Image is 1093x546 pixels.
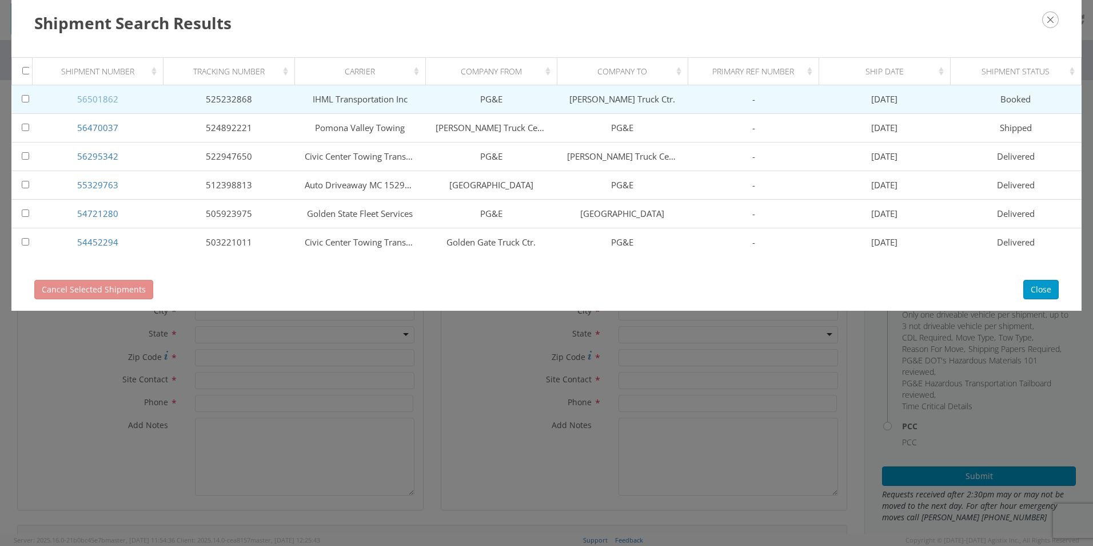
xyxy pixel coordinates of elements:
[426,200,557,228] td: PG&E
[557,114,688,143] td: PG&E
[688,85,819,114] td: -
[34,280,153,299] button: Cancel Selected Shipments
[294,114,425,143] td: Pomona Valley Towing
[305,66,422,77] div: Carrier
[77,179,118,191] a: 55329763
[436,66,553,77] div: Company From
[688,143,819,171] td: -
[688,114,819,143] td: -
[871,236,897,248] span: [DATE]
[997,151,1035,162] span: Delivered
[871,208,897,219] span: [DATE]
[960,66,1078,77] div: Shipment Status
[871,151,897,162] span: [DATE]
[1000,93,1031,105] span: Booked
[688,200,819,228] td: -
[42,284,146,295] span: Cancel Selected Shipments
[426,143,557,171] td: PG&E
[557,171,688,200] td: PG&E
[997,236,1035,248] span: Delivered
[1023,280,1059,299] button: Close
[294,85,425,114] td: IHML Transportation Inc
[163,85,294,114] td: 525232868
[294,143,425,171] td: Civic Center Towing Transport and Road Service
[557,200,688,228] td: [GEOGRAPHIC_DATA]
[688,228,819,257] td: -
[163,228,294,257] td: 503221011
[163,200,294,228] td: 505923975
[698,66,815,77] div: Primary Ref Number
[557,85,688,114] td: [PERSON_NAME] Truck Ctr.
[294,171,425,200] td: Auto Driveaway MC 152985 DOT 1335807
[426,85,557,114] td: PG&E
[557,228,688,257] td: PG&E
[871,93,897,105] span: [DATE]
[871,179,897,191] span: [DATE]
[34,11,1059,34] h3: Shipment Search Results
[77,236,118,248] a: 54452294
[174,66,291,77] div: Tracking Number
[426,171,557,200] td: [GEOGRAPHIC_DATA]
[163,114,294,143] td: 524892221
[77,208,118,219] a: 54721280
[426,228,557,257] td: Golden Gate Truck Ctr.
[294,228,425,257] td: Civic Center Towing Transport and Road Service
[163,171,294,200] td: 512398813
[567,66,684,77] div: Company To
[163,143,294,171] td: 522947650
[77,93,118,105] a: 56501862
[1000,122,1032,133] span: Shipped
[557,143,688,171] td: [PERSON_NAME] Truck Center
[77,122,118,133] a: 56470037
[688,171,819,200] td: -
[426,114,557,143] td: [PERSON_NAME] Truck Center
[871,122,897,133] span: [DATE]
[997,179,1035,191] span: Delivered
[77,151,118,162] a: 56295342
[43,66,160,77] div: Shipment Number
[997,208,1035,219] span: Delivered
[829,66,947,77] div: Ship Date
[294,200,425,228] td: Golden State Fleet Services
